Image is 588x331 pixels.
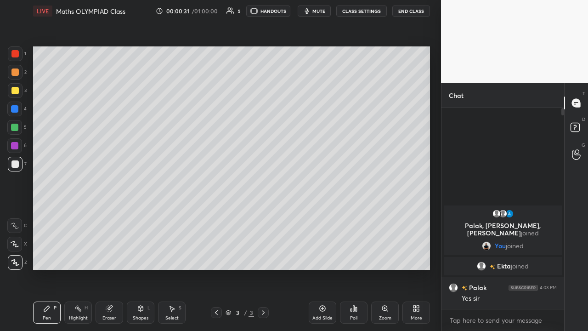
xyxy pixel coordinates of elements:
div: Pen [43,316,51,320]
div: P [54,306,57,310]
span: Ekta [497,263,511,270]
div: 7 [8,157,27,171]
div: H [85,306,88,310]
div: 3 [249,308,254,317]
span: joined [506,242,524,250]
img: 4P8fHbbgJtejmAAAAAElFTkSuQmCC [509,285,538,291]
div: Z [8,255,27,270]
div: L [147,306,150,310]
div: X [7,237,27,251]
img: no-rating-badge.077c3623.svg [462,285,467,291]
div: Eraser [102,316,116,320]
div: 5 [238,9,241,13]
p: G [582,142,585,148]
div: 1 [8,46,26,61]
div: 3 [233,310,242,315]
div: 4:03 PM [540,285,557,291]
div: 2 [8,65,27,80]
p: Chat [441,83,471,108]
div: More [411,316,422,320]
p: T [582,90,585,97]
h6: Palak [467,283,486,292]
img: default.png [477,262,486,271]
div: / [244,310,247,315]
button: End Class [392,6,430,17]
span: joined [511,263,529,270]
p: D [582,116,585,123]
span: You [495,242,506,250]
div: Zoom [379,316,391,320]
div: Poll [350,316,357,320]
div: LIVE [33,6,52,17]
span: joined [521,228,539,237]
div: Select [165,316,179,320]
div: 5 [7,120,27,135]
p: Palak, [PERSON_NAME], [PERSON_NAME] [449,222,556,237]
div: Highlight [69,316,88,320]
div: S [179,306,181,310]
img: default.png [498,209,508,218]
img: 3 [505,209,514,218]
div: Shapes [133,316,148,320]
div: Add Slide [312,316,333,320]
div: 3 [8,83,27,98]
div: 4 [7,102,27,116]
img: default.png [449,283,458,292]
div: C [7,218,27,233]
img: default.png [492,209,501,218]
img: bbd5f6fc1e684c10aef75d89bdaa4b6b.jpg [482,241,491,251]
div: 6 [7,138,27,153]
span: mute [312,8,325,14]
img: no-rating-badge.077c3623.svg [490,264,495,269]
div: grid [441,204,564,309]
button: mute [298,6,331,17]
h4: Maths OLYMPIAD Class [56,7,125,16]
button: HANDOUTS [246,6,290,17]
button: CLASS SETTINGS [336,6,387,17]
div: Yes sir [462,294,557,303]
